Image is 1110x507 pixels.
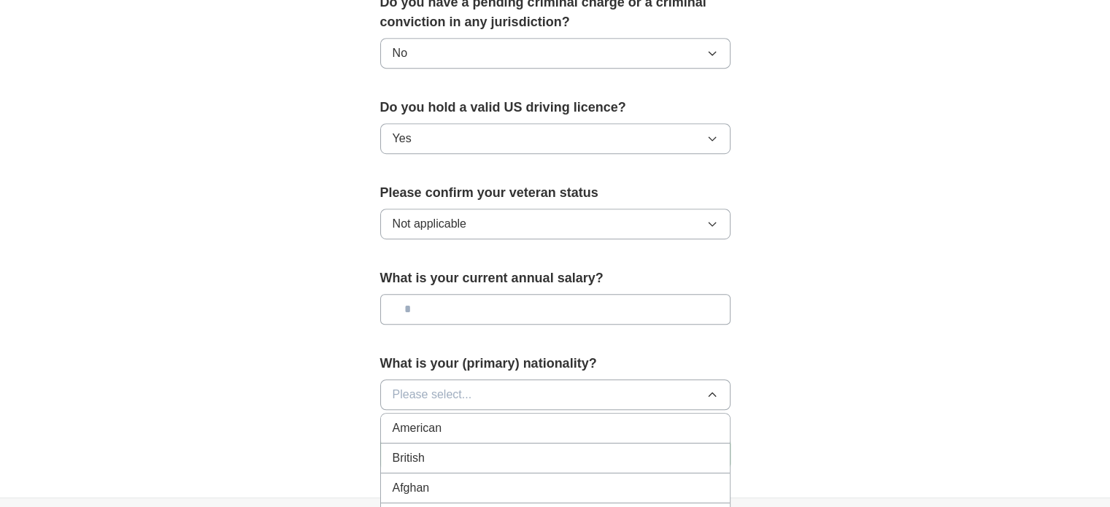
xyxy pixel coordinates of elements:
[380,268,731,288] label: What is your current annual salary?
[380,38,731,69] button: No
[393,130,412,147] span: Yes
[393,419,442,437] span: American
[380,209,731,239] button: Not applicable
[380,354,731,374] label: What is your (primary) nationality?
[380,123,731,154] button: Yes
[393,479,430,497] span: Afghan
[380,183,731,203] label: Please confirm your veteran status
[380,98,731,117] label: Do you hold a valid US driving licence?
[393,44,407,62] span: No
[393,215,466,233] span: Not applicable
[380,379,731,410] button: Please select...
[393,449,425,467] span: British
[393,386,472,403] span: Please select...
